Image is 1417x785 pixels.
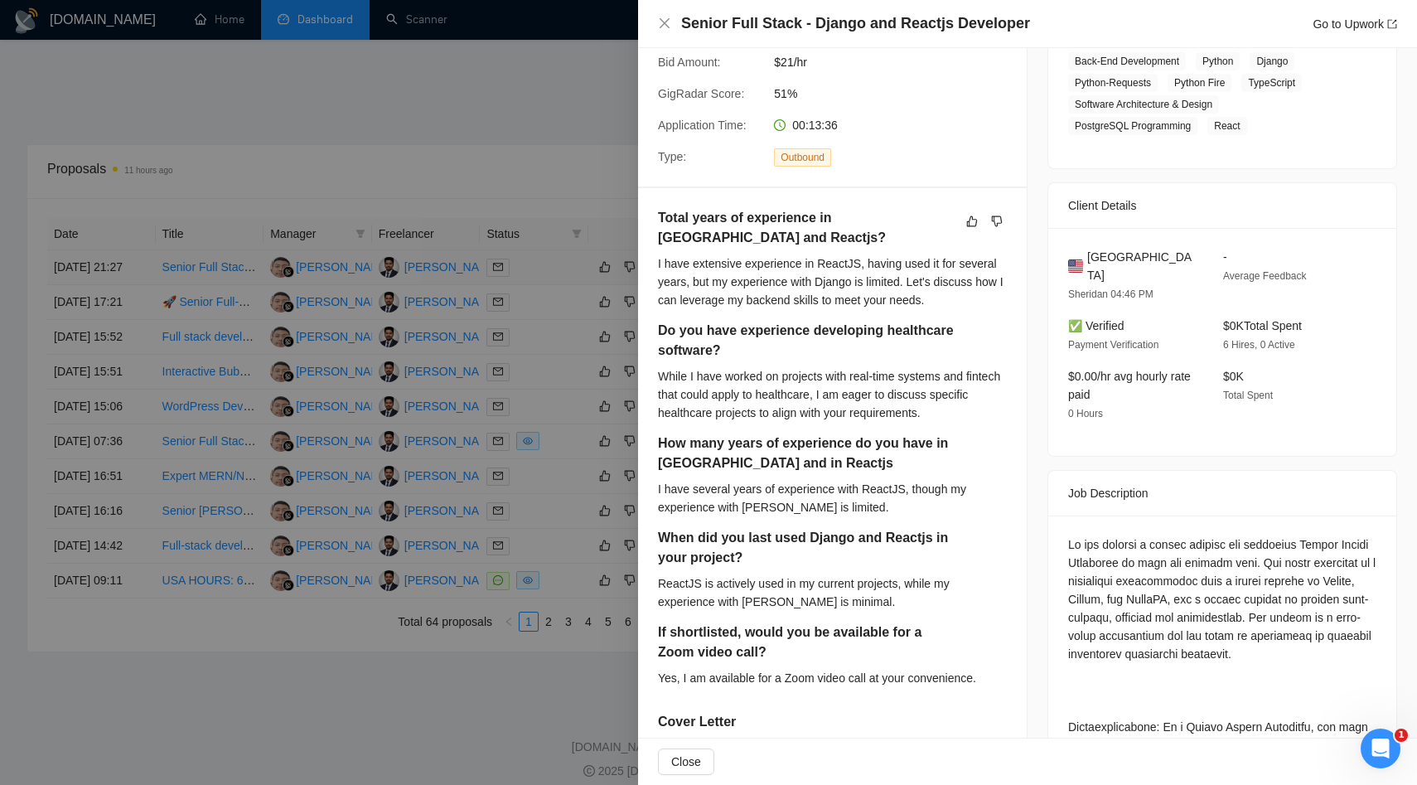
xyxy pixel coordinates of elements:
[658,119,747,132] span: Application Time:
[1068,52,1186,70] span: Back-End Development
[658,56,721,69] span: Bid Amount:
[658,623,955,662] h5: If shortlisted, would you be available for a Zoom video call?
[1068,370,1191,401] span: $0.00/hr avg hourly rate paid
[792,119,838,132] span: 00:13:36
[1068,319,1124,332] span: ✅ Verified
[991,215,1003,228] span: dislike
[658,254,1007,309] div: I have extensive experience in ReactJS, having used it for several years, but my experience with ...
[658,749,714,775] button: Close
[1068,117,1197,135] span: PostgreSQL Programming
[1223,370,1244,383] span: $0K
[658,574,1007,611] div: ReactJS is actively used in my current projects, while my experience with [PERSON_NAME] is minimal.
[658,87,744,100] span: GigRadar Score:
[1223,250,1227,264] span: -
[1168,74,1231,92] span: Python Fire
[1223,270,1307,282] span: Average Feedback
[1087,248,1197,284] span: [GEOGRAPHIC_DATA]
[1068,471,1376,516] div: Job Description
[658,528,955,568] h5: When did you last used Django and Reactjs in your project?
[658,480,1007,516] div: I have several years of experience with ReactJS, though my experience with [PERSON_NAME] is limited.
[658,17,671,30] span: close
[681,13,1030,34] h4: Senior Full Stack - Django and Reactjs Developer
[658,434,955,473] h5: How many years of experience do you have in [GEOGRAPHIC_DATA] and in Reactjs
[1068,288,1153,300] span: Sheridan 04:46 PM
[1223,339,1295,351] span: 6 Hires, 0 Active
[1207,117,1246,135] span: React
[1068,257,1083,275] img: 🇺🇸
[1250,52,1294,70] span: Django
[658,669,1007,687] div: Yes, I am available for a Zoom video call at your convenience.
[1068,339,1158,351] span: Payment Verification
[1068,74,1158,92] span: Python-Requests
[774,148,831,167] span: Outbound
[1395,729,1408,742] span: 1
[671,753,701,771] span: Close
[1313,17,1397,31] a: Go to Upworkexport
[1387,19,1397,29] span: export
[1361,729,1400,768] iframe: Intercom live chat
[1196,52,1240,70] span: Python
[1068,408,1103,419] span: 0 Hours
[1223,319,1302,332] span: $0K Total Spent
[658,712,736,732] h5: Cover Letter
[658,17,671,31] button: Close
[658,208,955,248] h5: Total years of experience in [GEOGRAPHIC_DATA] and Reactjs?
[658,321,955,361] h5: Do you have experience developing healthcare software?
[658,150,686,163] span: Type:
[774,85,1023,103] span: 51%
[774,53,1023,71] span: $21/hr
[1068,183,1376,228] div: Client Details
[1068,95,1219,114] span: Software Architecture & Design
[774,119,786,131] span: clock-circle
[1241,74,1302,92] span: TypeScript
[658,367,1007,422] div: While I have worked on projects with real-time systems and fintech that could apply to healthcare...
[987,211,1007,231] button: dislike
[966,215,978,228] span: like
[1223,390,1273,401] span: Total Spent
[962,211,982,231] button: like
